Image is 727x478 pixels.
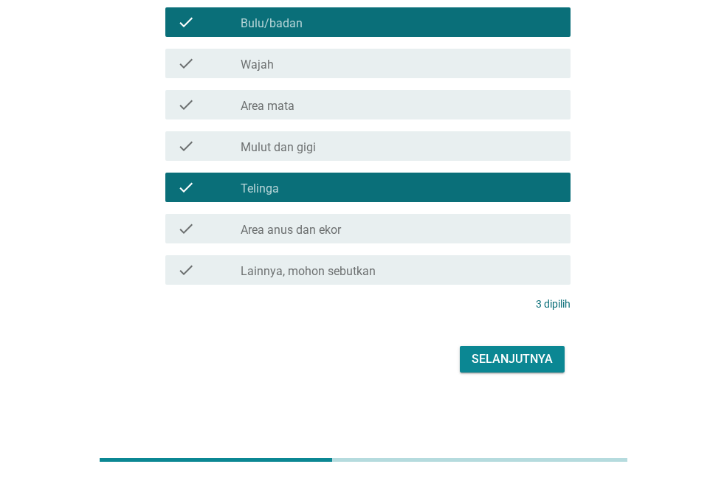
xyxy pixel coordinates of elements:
label: Area anus dan ekor [241,223,341,238]
i: check [177,179,195,196]
i: check [177,55,195,72]
label: Mulut dan gigi [241,140,316,155]
label: Wajah [241,58,274,72]
i: check [177,220,195,238]
label: Area mata [241,99,294,114]
div: Selanjutnya [472,350,553,368]
i: check [177,96,195,114]
label: Telinga [241,181,279,196]
i: check [177,137,195,155]
p: 3 dipilih [536,297,571,312]
label: Bulu/badan [241,16,303,31]
i: check [177,13,195,31]
label: Lainnya, mohon sebutkan [241,264,376,279]
i: check [177,261,195,279]
button: Selanjutnya [460,346,565,373]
